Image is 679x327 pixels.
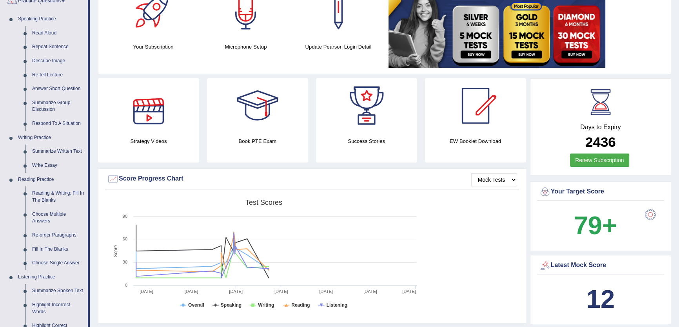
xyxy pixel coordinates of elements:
[107,173,517,185] div: Score Progress Chart
[296,43,381,51] h4: Update Pearson Login Detail
[111,43,196,51] h4: Your Subscription
[140,289,153,294] tspan: [DATE]
[29,40,88,54] a: Repeat Sentence
[291,302,310,308] tspan: Reading
[29,54,88,68] a: Describe Image
[29,186,88,207] a: Reading & Writing: Fill In The Blanks
[29,145,88,159] a: Summarize Written Text
[425,137,526,145] h4: EW Booklet Download
[29,208,88,228] a: Choose Multiple Answers
[15,131,88,145] a: Writing Practice
[539,260,663,271] div: Latest Mock Score
[207,137,308,145] h4: Book PTE Exam
[245,199,282,206] tspan: Test scores
[29,82,88,96] a: Answer Short Question
[402,289,416,294] tspan: [DATE]
[203,43,288,51] h4: Microphone Setup
[221,302,241,308] tspan: Speaking
[29,26,88,40] a: Read Aloud
[574,211,617,240] b: 79+
[15,270,88,284] a: Listening Practice
[274,289,288,294] tspan: [DATE]
[316,137,417,145] h4: Success Stories
[29,256,88,270] a: Choose Single Answer
[185,289,198,294] tspan: [DATE]
[539,186,663,198] div: Your Target Score
[586,285,615,313] b: 12
[15,12,88,26] a: Speaking Practice
[585,134,616,150] b: 2436
[327,302,347,308] tspan: Listening
[29,96,88,117] a: Summarize Group Discussion
[539,124,663,131] h4: Days to Expiry
[319,289,333,294] tspan: [DATE]
[123,237,127,241] text: 60
[29,242,88,257] a: Fill In The Blanks
[29,117,88,131] a: Respond To A Situation
[29,284,88,298] a: Summarize Spoken Text
[29,298,88,319] a: Highlight Incorrect Words
[229,289,243,294] tspan: [DATE]
[125,283,127,287] text: 0
[258,302,274,308] tspan: Writing
[363,289,377,294] tspan: [DATE]
[29,159,88,173] a: Write Essay
[29,68,88,82] a: Re-tell Lecture
[98,137,199,145] h4: Strategy Videos
[113,245,118,257] tspan: Score
[123,214,127,219] text: 90
[570,154,629,167] a: Renew Subscription
[123,260,127,264] text: 30
[188,302,204,308] tspan: Overall
[15,173,88,187] a: Reading Practice
[29,228,88,242] a: Re-order Paragraphs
